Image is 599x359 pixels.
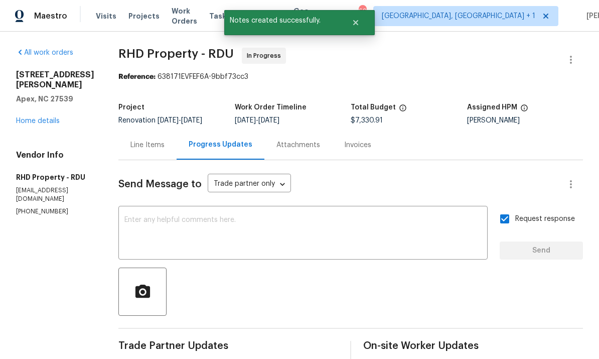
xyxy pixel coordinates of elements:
span: Work Orders [172,6,197,26]
button: Close [339,13,372,33]
b: Reference: [118,73,156,80]
p: [PHONE_NUMBER] [16,207,94,216]
span: Request response [515,214,575,224]
h5: Assigned HPM [467,104,517,111]
a: Home details [16,117,60,125]
span: - [235,117,279,124]
a: All work orders [16,49,73,56]
span: Notes created successfully. [224,10,339,31]
span: - [158,117,202,124]
span: The total cost of line items that have been proposed by Opendoor. This sum includes line items th... [399,104,407,117]
h5: Project [118,104,144,111]
h5: Work Order Timeline [235,104,307,111]
span: Send Message to [118,179,202,189]
div: Progress Updates [189,140,252,150]
div: 69 [359,6,366,16]
span: In Progress [247,51,285,61]
span: [DATE] [235,117,256,124]
div: Invoices [344,140,371,150]
span: [DATE] [258,117,279,124]
span: RHD Property - RDU [118,48,234,60]
span: Maestro [34,11,67,21]
span: Renovation [118,117,202,124]
div: 638171EVFEF6A-9bbf73cc3 [118,72,583,82]
span: Tasks [209,13,230,20]
span: The hpm assigned to this work order. [520,104,528,117]
span: Trade Partner Updates [118,341,338,351]
div: Trade partner only [208,176,291,193]
span: Geo Assignments [293,6,342,26]
span: [DATE] [181,117,202,124]
h5: RHD Property - RDU [16,172,94,182]
span: Projects [128,11,160,21]
p: [EMAIL_ADDRESS][DOMAIN_NAME] [16,186,94,203]
div: Attachments [276,140,320,150]
div: [PERSON_NAME] [467,117,583,124]
span: [GEOGRAPHIC_DATA], [GEOGRAPHIC_DATA] + 1 [382,11,535,21]
span: Visits [96,11,116,21]
h2: [STREET_ADDRESS][PERSON_NAME] [16,70,94,90]
span: On-site Worker Updates [363,341,583,351]
h4: Vendor Info [16,150,94,160]
h5: Apex, NC 27539 [16,94,94,104]
h5: Total Budget [351,104,396,111]
span: $7,330.91 [351,117,383,124]
div: Line Items [130,140,165,150]
span: [DATE] [158,117,179,124]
